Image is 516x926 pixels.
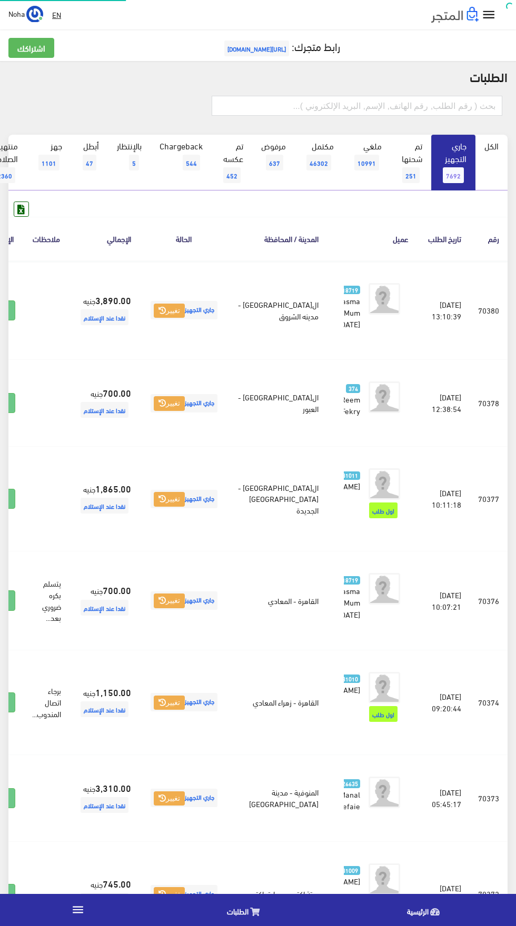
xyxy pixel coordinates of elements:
a: 18719 Basma Mum [DATE] [344,573,360,619]
td: 70373 [470,754,508,841]
strong: 1,150.00 [95,685,131,699]
a: اشتراكك [8,38,54,58]
span: 374 [346,384,360,393]
span: جاري التجهيز [151,885,217,903]
strong: 1,865.00 [95,481,131,495]
a: الرئيسية [336,897,516,923]
strong: 3,310.00 [95,781,131,794]
a: 31011 [PERSON_NAME] [344,468,360,491]
a: بالإنتظار5 [108,135,151,178]
span: 544 [183,155,200,170]
td: ال[GEOGRAPHIC_DATA] - العبور [229,360,327,447]
th: عميل [327,217,417,260]
a: رابط متجرك:[URL][DOMAIN_NAME] [222,36,340,56]
td: يتسلم بكره ضروري بعد... [24,551,70,650]
img: avatar.png [369,573,400,605]
th: اﻹجمالي [70,217,140,260]
td: 70374 [470,650,508,754]
span: جاري التجهيز [151,591,217,610]
span: 18719 [340,576,360,585]
i:  [71,903,85,917]
a: 18719 Basma Mum [DATE] [344,283,360,329]
i:  [481,7,497,23]
a: أبطل47 [71,135,108,178]
a: Chargeback544 [151,135,212,178]
img: avatar.png [369,777,400,808]
span: جاري التجهيز [151,301,217,319]
u: EN [52,8,61,21]
span: نقدا عند الإستلام [81,498,128,514]
img: avatar.png [369,672,400,703]
button: تغيير [154,396,185,411]
td: برجاء اتصال المندوب... [24,650,70,754]
th: المدينة / المحافظة [229,217,327,260]
td: المنوفية - مدينة [GEOGRAPHIC_DATA] [229,754,327,841]
td: القاهرة - زهراء المعادي [229,650,327,754]
a: مكتمل46302 [295,135,343,178]
button: تغيير [154,791,185,806]
a: تم شحنها251 [391,135,431,190]
span: 637 [266,155,283,170]
a: 31010 [PERSON_NAME] [344,672,360,695]
span: 47 [83,155,96,170]
th: ملاحظات [24,217,70,260]
td: 70376 [470,551,508,650]
span: اول طلب [369,706,398,722]
span: 31010 [340,675,360,683]
span: جاري التجهيز [151,693,217,711]
button: تغيير [154,887,185,902]
a: 374 Reem Fekry [344,381,360,416]
span: 452 [223,167,241,183]
span: جاري التجهيز [151,789,217,807]
td: القاهرة - المعادي [229,551,327,650]
a: تم عكسه452 [212,135,252,190]
a: مرفوض637 [252,135,295,178]
img: avatar.png [369,283,400,315]
span: 5 [129,155,139,170]
a: الكل [475,135,508,157]
button: تغيير [154,696,185,710]
img: avatar.png [369,863,400,895]
a: الطلبات [156,897,336,923]
span: Noha [8,7,25,20]
input: بحث ( رقم الطلب, رقم الهاتف, الإسم, البريد اﻹلكتروني )... [212,96,502,116]
td: [DATE] 05:45:17 [417,754,470,841]
td: جنيه [70,754,140,841]
span: 251 [402,167,420,183]
span: Reem Fekry [341,391,360,418]
span: نقدا عند الإستلام [81,797,128,813]
strong: 745.00 [103,877,131,890]
span: الرئيسية [407,904,429,918]
th: رقم [470,217,508,260]
span: الطلبات [227,904,249,918]
span: [URL][DOMAIN_NAME] [224,41,289,56]
span: جاري التجهيز [151,394,217,412]
span: 1101 [38,155,59,170]
img: ... [26,6,43,23]
img: avatar.png [369,468,400,500]
span: نقدا عند الإستلام [81,701,128,717]
span: 26635 [340,779,360,788]
td: جنيه [70,261,140,360]
a: ... Noha [8,5,43,22]
td: ال[GEOGRAPHIC_DATA] - [GEOGRAPHIC_DATA] الجديدة [229,447,327,551]
span: 7692 [443,167,464,183]
td: [DATE] 13:10:39 [417,261,470,360]
span: 10991 [354,155,379,170]
span: Manal Elrefaie [333,787,360,813]
a: جاري التجهيز7692 [431,135,475,190]
span: Basma Mum [DATE] [337,293,360,331]
td: 70378 [470,360,508,447]
th: الحالة [140,217,229,260]
td: [DATE] 10:07:21 [417,551,470,650]
span: Basma Mum [DATE] [337,583,360,621]
td: جنيه [70,447,140,551]
h2: الطلبات [8,69,508,83]
strong: 700.00 [103,386,131,399]
strong: 3,890.00 [95,293,131,307]
td: [DATE] 12:38:54 [417,360,470,447]
a: EN [48,5,65,24]
td: [DATE] 10:11:18 [417,447,470,551]
a: 31009 [PERSON_NAME] [344,863,360,887]
button: تغيير [154,593,185,608]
